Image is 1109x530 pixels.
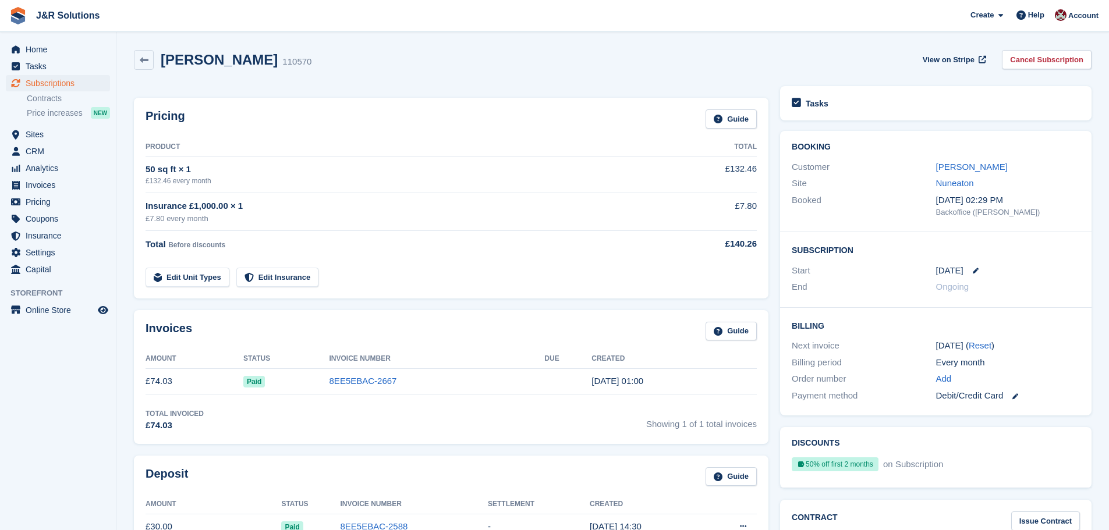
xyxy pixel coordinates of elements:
time: 2025-10-04 00:00:40 UTC [591,376,643,386]
span: Storefront [10,287,116,299]
th: Amount [146,350,243,368]
th: Status [281,495,340,514]
a: menu [6,126,110,143]
h2: Billing [792,319,1080,331]
div: Order number [792,372,936,386]
h2: Pricing [146,109,185,129]
div: Booked [792,194,936,218]
span: Help [1028,9,1044,21]
th: Amount [146,495,281,514]
td: £74.03 [146,368,243,394]
a: menu [6,211,110,227]
a: 8EE5EBAC-2667 [329,376,397,386]
h2: Tasks [806,98,828,109]
h2: [PERSON_NAME] [161,52,278,67]
div: Site [792,177,936,190]
a: Nuneaton [936,178,974,188]
a: menu [6,160,110,176]
a: menu [6,261,110,278]
span: Before discounts [168,241,225,249]
div: Customer [792,161,936,174]
a: menu [6,302,110,318]
a: menu [6,75,110,91]
a: menu [6,194,110,210]
div: End [792,280,936,294]
th: Status [243,350,329,368]
th: Created [590,495,703,514]
div: [DATE] 02:29 PM [936,194,1080,207]
a: menu [6,244,110,261]
h2: Booking [792,143,1080,152]
a: menu [6,143,110,159]
div: Backoffice ([PERSON_NAME]) [936,207,1080,218]
span: Price increases [27,108,83,119]
span: CRM [26,143,95,159]
div: £74.03 [146,419,204,432]
span: Capital [26,261,95,278]
div: [DATE] ( ) [936,339,1080,353]
span: Subscriptions [26,75,95,91]
a: menu [6,41,110,58]
span: Tasks [26,58,95,74]
th: Created [591,350,757,368]
a: Guide [706,109,757,129]
a: View on Stripe [918,50,988,69]
span: Analytics [26,160,95,176]
div: £132.46 every month [146,176,662,186]
th: Settlement [488,495,590,514]
h2: Discounts [792,439,1080,448]
a: menu [6,58,110,74]
a: Edit Insurance [236,268,319,287]
div: Billing period [792,356,936,369]
a: Guide [706,322,757,341]
span: Invoices [26,177,95,193]
div: Every month [936,356,1080,369]
h2: Subscription [792,244,1080,255]
a: Add [936,372,952,386]
div: NEW [91,107,110,119]
td: £7.80 [662,193,757,231]
h2: Deposit [146,467,188,486]
span: Pricing [26,194,95,210]
a: Reset [969,340,991,350]
span: Home [26,41,95,58]
div: Next invoice [792,339,936,353]
div: 50% off first 2 months [792,457,878,471]
span: Create [970,9,994,21]
h2: Invoices [146,322,192,341]
span: on Subscription [881,459,943,469]
th: Due [544,350,591,368]
div: Insurance £1,000.00 × 1 [146,200,662,213]
div: Debit/Credit Card [936,389,1080,403]
img: Julie Morgan [1055,9,1067,21]
span: Coupons [26,211,95,227]
a: Cancel Subscription [1002,50,1092,69]
span: Insurance [26,227,95,244]
th: Total [662,138,757,156]
a: J&R Solutions [31,6,104,25]
div: £140.26 [662,237,757,251]
span: Ongoing [936,282,969,291]
div: 50 sq ft × 1 [146,163,662,176]
span: Online Store [26,302,95,318]
span: Paid [243,376,265,387]
a: Edit Unit Types [146,268,229,287]
span: Account [1068,10,1099,22]
a: [PERSON_NAME] [936,162,1008,172]
span: Showing 1 of 1 total invoices [646,408,757,432]
a: Preview store [96,303,110,317]
a: menu [6,177,110,193]
div: Total Invoiced [146,408,204,419]
a: Guide [706,467,757,486]
td: £132.46 [662,156,757,193]
a: Contracts [27,93,110,104]
span: Sites [26,126,95,143]
div: Payment method [792,389,936,403]
a: Price increases NEW [27,106,110,119]
span: Settings [26,244,95,261]
div: Start [792,264,936,278]
th: Product [146,138,662,156]
th: Invoice Number [329,350,545,368]
div: £7.80 every month [146,213,662,225]
div: 110570 [282,55,311,69]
